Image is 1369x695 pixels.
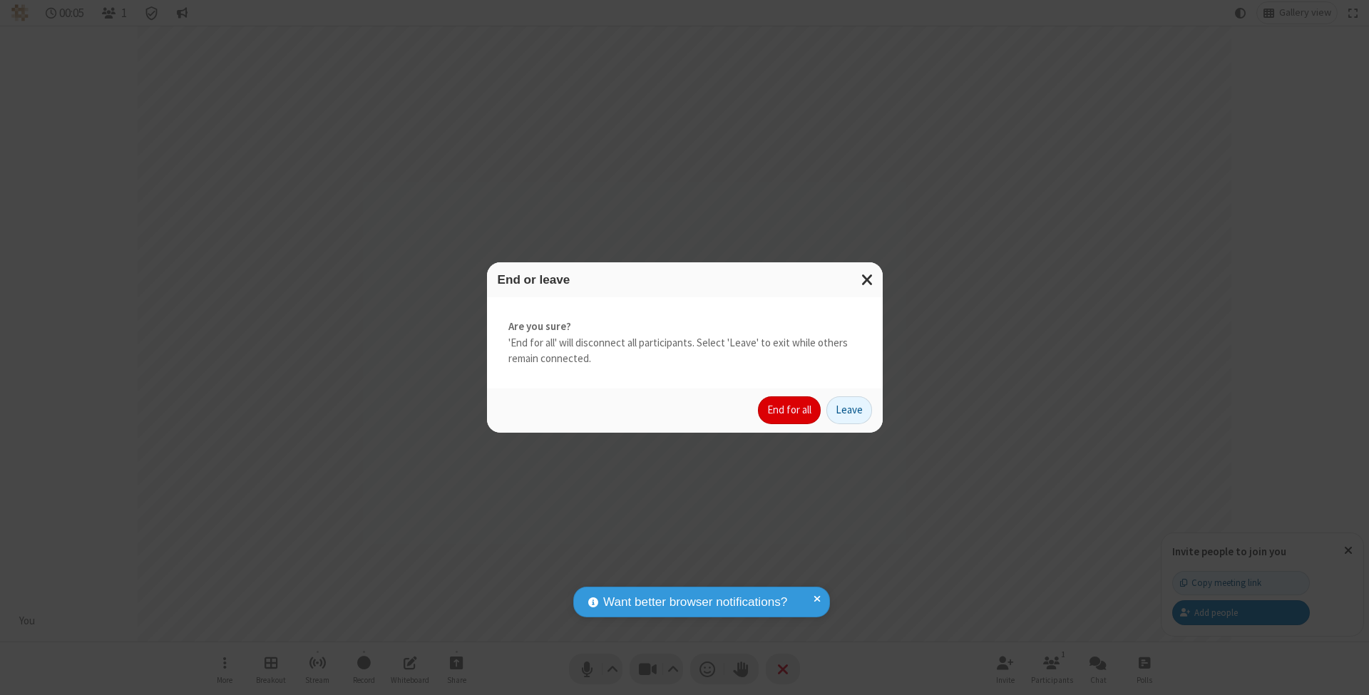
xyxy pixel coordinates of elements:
button: End for all [758,396,821,425]
h3: End or leave [498,273,872,287]
div: 'End for all' will disconnect all participants. Select 'Leave' to exit while others remain connec... [487,297,883,388]
strong: Are you sure? [508,319,861,335]
button: Leave [826,396,872,425]
button: Close modal [853,262,883,297]
span: Want better browser notifications? [603,593,787,612]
